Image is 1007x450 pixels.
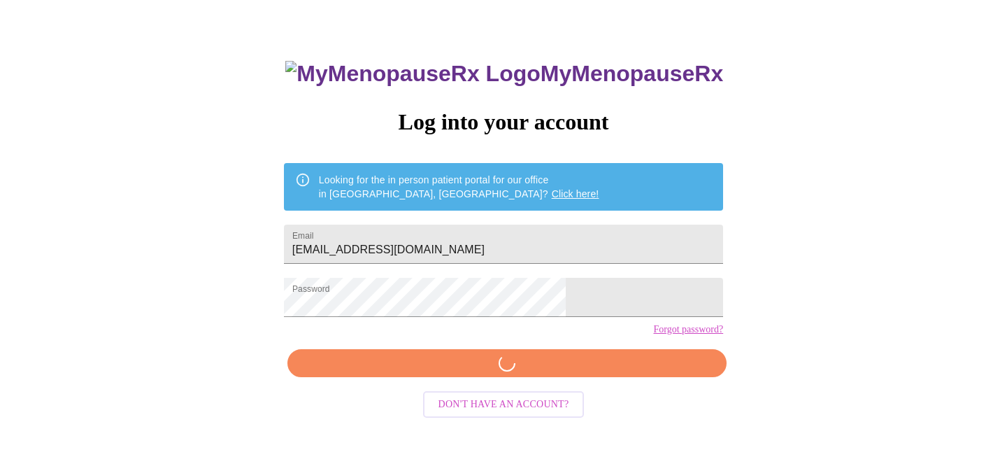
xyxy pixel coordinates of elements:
img: MyMenopauseRx Logo [285,61,540,87]
h3: MyMenopauseRx [285,61,723,87]
span: Don't have an account? [438,396,569,414]
a: Don't have an account? [420,398,588,409]
a: Forgot password? [653,324,723,335]
button: Don't have an account? [423,391,585,419]
a: Click here! [552,188,599,199]
h3: Log into your account [284,109,723,135]
div: Looking for the in person patient portal for our office in [GEOGRAPHIC_DATA], [GEOGRAPHIC_DATA]? [319,167,599,206]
